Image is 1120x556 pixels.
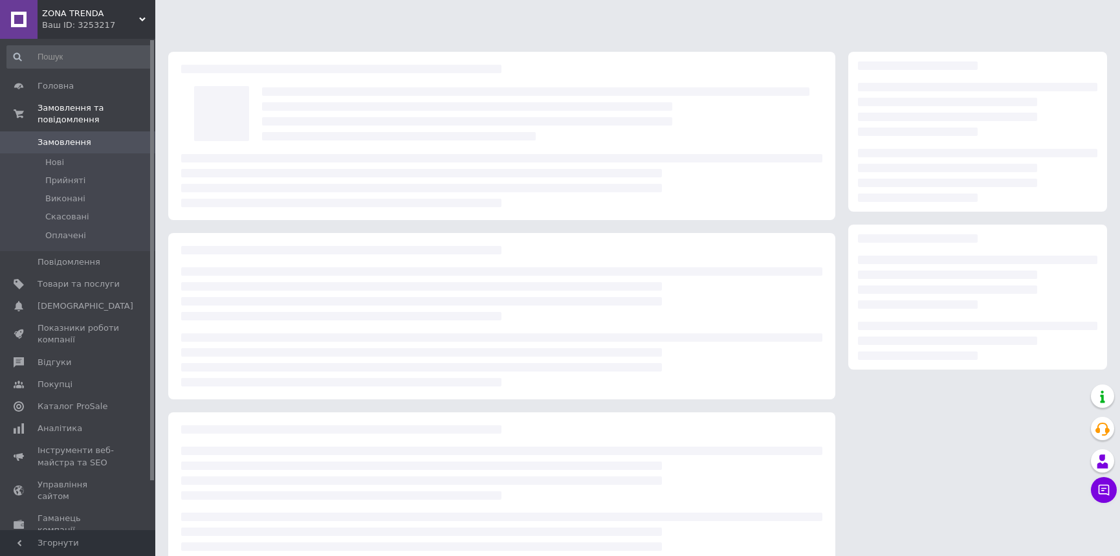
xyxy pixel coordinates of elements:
span: Товари та послуги [38,278,120,290]
input: Пошук [6,45,152,69]
span: Аналітика [38,423,82,434]
span: ZONA TRENDA [42,8,139,19]
span: Виконані [45,193,85,205]
span: Управління сайтом [38,479,120,502]
span: Гаманець компанії [38,513,120,536]
span: [DEMOGRAPHIC_DATA] [38,300,133,312]
span: Каталог ProSale [38,401,107,412]
button: Чат з покупцем [1091,477,1117,503]
span: Нові [45,157,64,168]
span: Оплачені [45,230,86,241]
span: Замовлення [38,137,91,148]
span: Скасовані [45,211,89,223]
span: Покупці [38,379,72,390]
div: Ваш ID: 3253217 [42,19,155,31]
span: Замовлення та повідомлення [38,102,155,126]
span: Інструменти веб-майстра та SEO [38,445,120,468]
span: Показники роботи компанії [38,322,120,346]
span: Відгуки [38,357,71,368]
span: Прийняті [45,175,85,186]
span: Головна [38,80,74,92]
span: Повідомлення [38,256,100,268]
